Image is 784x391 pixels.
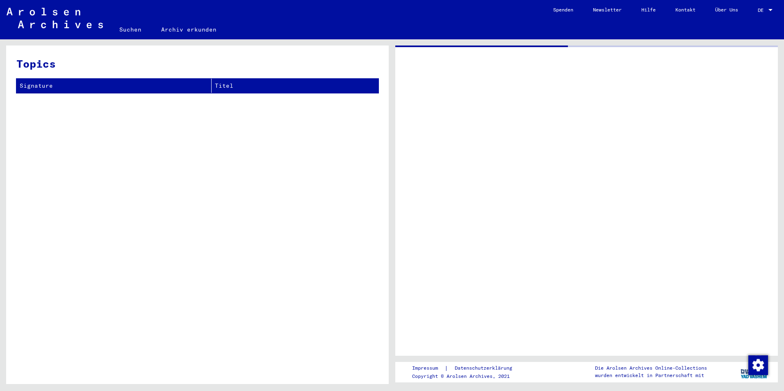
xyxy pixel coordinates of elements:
[151,20,226,39] a: Archiv erkunden
[748,355,768,375] img: Zustimmung ändern
[16,79,212,93] th: Signature
[16,56,378,72] h3: Topics
[412,364,522,373] div: |
[448,364,522,373] a: Datenschutzerklärung
[212,79,378,93] th: Titel
[412,373,522,380] p: Copyright © Arolsen Archives, 2021
[412,364,444,373] a: Impressum
[595,372,707,379] p: wurden entwickelt in Partnerschaft mit
[7,8,103,28] img: Arolsen_neg.svg
[109,20,151,39] a: Suchen
[758,7,767,13] span: DE
[739,361,770,382] img: yv_logo.png
[595,364,707,372] p: Die Arolsen Archives Online-Collections
[748,355,768,375] div: Zustimmung ändern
